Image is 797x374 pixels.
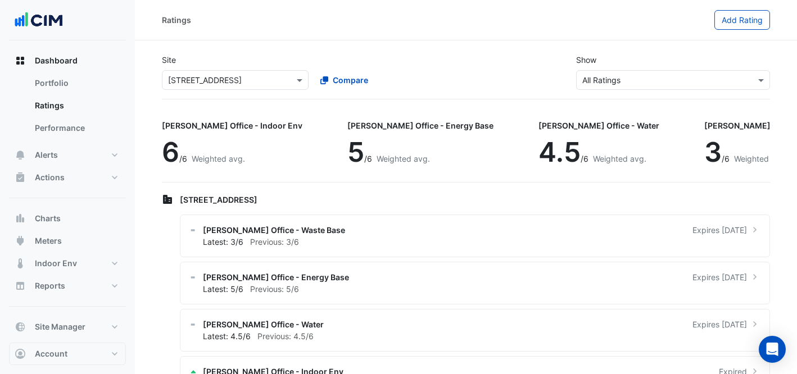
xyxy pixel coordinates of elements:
[759,336,786,363] div: Open Intercom Messenger
[15,213,26,224] app-icon: Charts
[9,343,126,365] button: Account
[722,15,763,25] span: Add Rating
[734,154,787,163] span: Weighted avg.
[35,172,65,183] span: Actions
[9,49,126,72] button: Dashboard
[15,149,26,161] app-icon: Alerts
[203,237,243,247] span: Latest: 3/6
[538,135,581,168] span: 4.5
[333,74,368,86] span: Compare
[377,154,430,163] span: Weighted avg.
[162,14,191,26] div: Ratings
[35,348,67,359] span: Account
[26,94,126,117] a: Ratings
[257,331,314,341] span: Previous: 4.5/6
[179,154,187,163] span: /6
[15,321,26,332] app-icon: Site Manager
[9,316,126,338] button: Site Manager
[313,70,375,90] button: Compare
[704,135,722,168] span: 3
[26,117,126,139] a: Performance
[162,135,179,168] span: 6
[180,195,257,204] span: [STREET_ADDRESS]
[15,235,26,247] app-icon: Meters
[203,271,349,283] span: [PERSON_NAME] Office - Energy Base
[203,224,345,236] span: [PERSON_NAME] Office - Waste Base
[203,284,243,294] span: Latest: 5/6
[347,120,493,131] div: [PERSON_NAME] Office - Energy Base
[9,166,126,189] button: Actions
[15,280,26,291] app-icon: Reports
[593,154,646,163] span: Weighted avg.
[35,213,61,224] span: Charts
[35,149,58,161] span: Alerts
[581,154,588,163] span: /6
[35,321,85,332] span: Site Manager
[9,144,126,166] button: Alerts
[15,258,26,269] app-icon: Indoor Env
[538,120,659,131] div: [PERSON_NAME] Office - Water
[35,258,77,269] span: Indoor Env
[576,54,596,66] label: Show
[26,72,126,94] a: Portfolio
[35,55,78,66] span: Dashboard
[714,10,770,30] button: Add Rating
[13,9,64,31] img: Company Logo
[347,135,364,168] span: 5
[192,154,245,163] span: Weighted avg.
[203,318,324,330] span: [PERSON_NAME] Office - Water
[9,252,126,275] button: Indoor Env
[162,54,176,66] label: Site
[692,318,747,330] span: Expires [DATE]
[15,172,26,183] app-icon: Actions
[250,284,299,294] span: Previous: 5/6
[35,280,65,291] span: Reports
[203,331,251,341] span: Latest: 4.5/6
[722,154,730,163] span: /6
[162,120,302,131] div: [PERSON_NAME] Office - Indoor Env
[9,275,126,297] button: Reports
[9,230,126,252] button: Meters
[364,154,372,163] span: /6
[692,224,747,236] span: Expires [DATE]
[35,235,62,247] span: Meters
[250,237,299,247] span: Previous: 3/6
[9,207,126,230] button: Charts
[692,271,747,283] span: Expires [DATE]
[15,55,26,66] app-icon: Dashboard
[9,72,126,144] div: Dashboard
